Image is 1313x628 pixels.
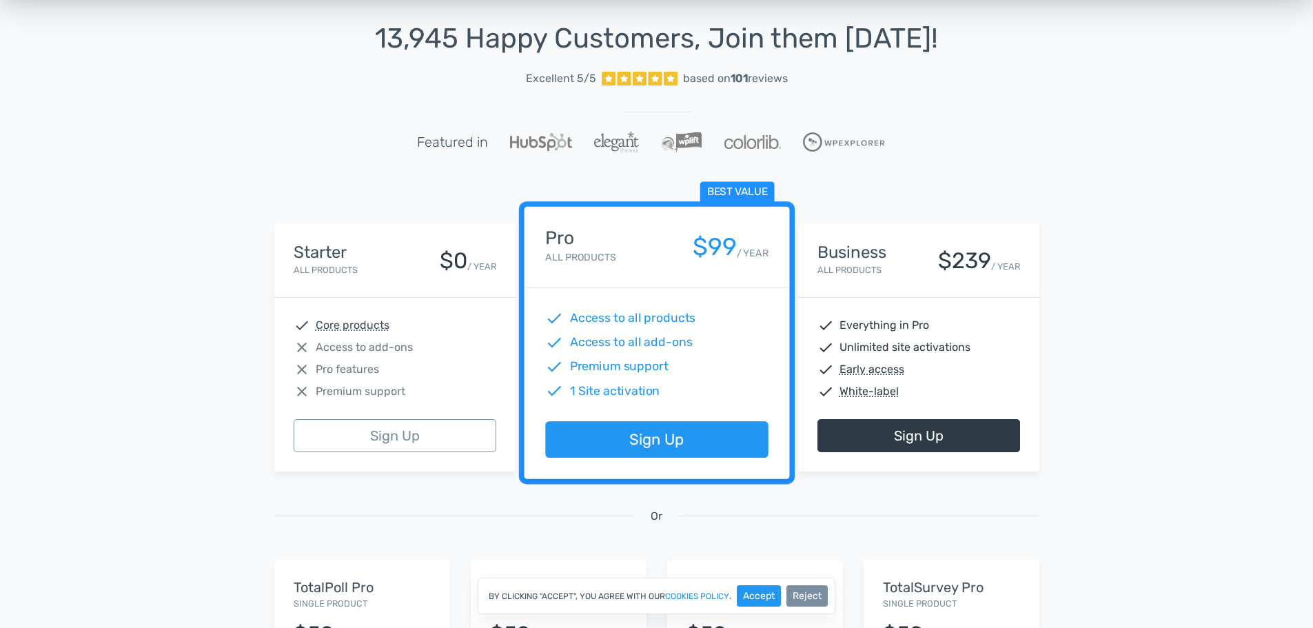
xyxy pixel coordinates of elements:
[510,133,572,151] img: Hubspot
[731,72,748,85] strong: 101
[316,361,379,378] span: Pro features
[316,317,389,334] abbr: Core products
[724,135,781,149] img: Colorlib
[803,132,885,152] img: WPExplorer
[417,134,488,150] h5: Featured in
[736,246,768,261] small: / YEAR
[839,317,929,334] span: Everything in Pro
[467,260,496,273] small: / YEAR
[545,310,563,327] span: check
[316,383,405,400] span: Premium support
[294,339,310,356] span: close
[316,339,413,356] span: Access to add-ons
[440,249,467,273] div: $0
[545,382,563,400] span: check
[294,265,358,275] small: All Products
[692,234,736,261] div: $99
[839,361,904,378] abbr: Early access
[478,578,835,614] div: By clicking "Accept", you agree with our .
[545,422,768,458] a: Sign Up
[651,508,662,525] span: Or
[294,419,496,452] a: Sign Up
[817,243,886,261] h4: Business
[817,419,1020,452] a: Sign Up
[274,23,1039,54] h1: 13,945 Happy Customers, Join them [DATE]!
[526,70,596,87] span: Excellent 5/5
[569,382,660,400] span: 1 Site activation
[294,317,310,334] span: check
[545,334,563,352] span: check
[569,358,668,376] span: Premium support
[938,249,991,273] div: $239
[569,334,692,352] span: Access to all add-ons
[294,243,358,261] h4: Starter
[594,132,639,152] img: ElegantThemes
[294,361,310,378] span: close
[274,65,1039,92] a: Excellent 5/5 based on101reviews
[737,585,781,607] button: Accept
[700,182,774,203] span: Best value
[294,383,310,400] span: close
[665,592,729,600] a: cookies policy
[817,317,834,334] span: check
[569,310,695,327] span: Access to all products
[839,339,970,356] span: Unlimited site activations
[545,252,615,263] small: All Products
[817,383,834,400] span: check
[817,361,834,378] span: check
[661,132,702,152] img: WPLift
[817,339,834,356] span: check
[683,70,788,87] div: based on reviews
[545,358,563,376] span: check
[545,228,615,248] h4: Pro
[839,383,899,400] abbr: White-label
[786,585,828,607] button: Reject
[991,260,1020,273] small: / YEAR
[817,265,882,275] small: All Products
